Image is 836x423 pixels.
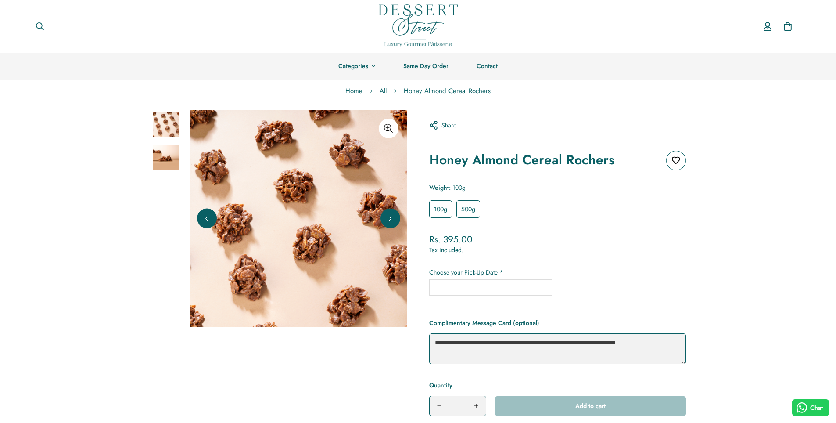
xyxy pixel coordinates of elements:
[389,53,463,80] a: Same Day Order
[778,16,798,36] a: 0
[757,14,778,39] a: Account
[456,200,480,218] label: 500g
[380,209,400,228] button: Next
[429,246,686,255] div: Tax included.
[466,396,486,416] button: Increase quantity of Honey Almond Cereal Rochers by one
[379,119,398,138] button: Zoom in
[452,183,466,192] span: 100g
[429,233,473,246] span: Rs. 395.00
[373,80,393,103] a: All
[429,380,486,390] label: Quantity
[441,121,456,130] span: Share
[430,396,449,416] button: Decrease quantity of Honey Almond Cereal Rochers by one
[339,80,369,103] a: Home
[810,403,823,412] span: Chat
[429,183,451,192] span: Weight:
[429,151,614,169] h1: Honey Almond Cereal Rochers
[666,151,686,170] button: Add to wishlist
[429,268,686,277] label: Choose your Pick-Up Date *
[197,209,217,228] button: Previous
[429,200,452,218] label: 100g
[379,4,458,47] img: Dessert Street
[29,17,51,36] button: Search
[463,53,512,80] a: Contact
[429,318,539,328] label: Complimentary Message Card (optional)
[792,399,829,416] button: Chat
[449,396,466,416] input: Product quantity
[324,53,389,80] a: Categories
